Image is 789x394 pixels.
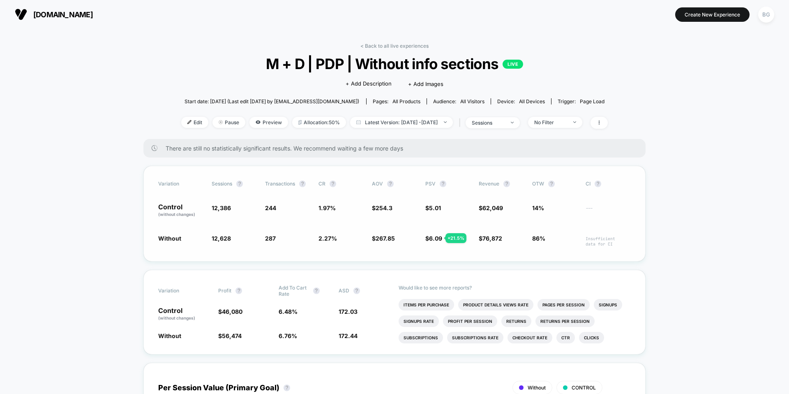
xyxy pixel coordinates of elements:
[158,315,195,320] span: (without changes)
[279,308,298,315] span: 6.48 %
[360,43,429,49] a: < Back to all live experiences
[508,332,552,343] li: Checkout Rate
[595,181,601,187] button: ?
[33,10,93,19] span: [DOMAIN_NAME]
[758,7,774,23] div: BG
[292,117,346,128] span: Allocation: 50%
[534,119,567,125] div: No Filter
[472,120,505,126] div: sessions
[482,204,503,211] span: 62,049
[353,287,360,294] button: ?
[158,181,203,187] span: Variation
[158,307,210,321] p: Control
[15,8,27,21] img: Visually logo
[440,181,446,187] button: ?
[284,385,290,391] button: ?
[586,206,631,218] span: ---
[444,121,447,123] img: end
[443,315,497,327] li: Profit Per Session
[219,120,223,124] img: end
[265,181,295,187] span: Transactions
[556,332,575,343] li: Ctr
[373,98,420,104] div: Pages:
[376,204,392,211] span: 254.3
[350,117,453,128] span: Latest Version: [DATE] - [DATE]
[573,121,576,123] img: end
[346,80,392,88] span: + Add Description
[447,332,503,343] li: Subscriptions Rate
[482,235,502,242] span: 76,872
[532,181,577,187] span: OTW
[185,98,359,104] span: Start date: [DATE] (Last edit [DATE] by [EMAIL_ADDRESS][DOMAIN_NAME])
[318,204,336,211] span: 1.97 %
[429,235,442,242] span: 6.09
[548,181,555,187] button: ?
[586,181,631,187] span: CI
[158,285,203,297] span: Variation
[313,287,320,294] button: ?
[528,385,546,391] span: Without
[479,181,499,187] span: Revenue
[158,212,195,217] span: (without changes)
[218,308,242,315] span: $
[212,235,231,242] span: 12,628
[503,181,510,187] button: ?
[236,181,243,187] button: ?
[158,204,203,218] p: Control
[425,204,441,211] span: $
[457,117,466,129] span: |
[519,98,545,104] span: all devices
[330,181,336,187] button: ?
[376,235,395,242] span: 267.85
[279,332,297,339] span: 6.76 %
[458,299,533,311] li: Product Details Views Rate
[399,285,631,291] p: Would like to see more reports?
[279,285,309,297] span: Add To Cart Rate
[356,120,361,124] img: calendar
[675,7,750,22] button: Create New Experience
[433,98,484,104] div: Audience:
[299,181,306,187] button: ?
[166,145,629,152] span: There are still no statistically significant results. We recommend waiting a few more days
[501,315,531,327] li: Returns
[212,181,232,187] span: Sessions
[222,332,242,339] span: 56,474
[586,236,631,247] span: Insufficient data for CI
[339,287,349,294] span: ASD
[218,287,231,294] span: Profit
[181,117,208,128] span: Edit
[460,98,484,104] span: All Visitors
[579,332,604,343] li: Clicks
[339,308,358,315] span: 172.03
[392,98,420,104] span: all products
[265,235,276,242] span: 287
[479,204,503,211] span: $
[445,233,466,243] div: + 21.5 %
[558,98,604,104] div: Trigger:
[12,8,95,21] button: [DOMAIN_NAME]
[399,315,439,327] li: Signups Rate
[187,120,191,124] img: edit
[532,204,544,211] span: 14%
[756,6,777,23] button: BG
[235,287,242,294] button: ?
[425,235,442,242] span: $
[158,235,181,242] span: Without
[372,235,395,242] span: $
[339,332,358,339] span: 172.44
[511,122,514,123] img: end
[425,181,436,187] span: PSV
[318,235,337,242] span: 2.27 %
[532,235,545,242] span: 86%
[538,299,590,311] li: Pages Per Session
[491,98,551,104] span: Device:
[399,332,443,343] li: Subscriptions
[298,120,302,125] img: rebalance
[218,332,242,339] span: $
[222,308,242,315] span: 46,080
[249,117,288,128] span: Preview
[572,385,596,391] span: CONTROL
[479,235,502,242] span: $
[318,181,325,187] span: CR
[399,299,454,311] li: Items Per Purchase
